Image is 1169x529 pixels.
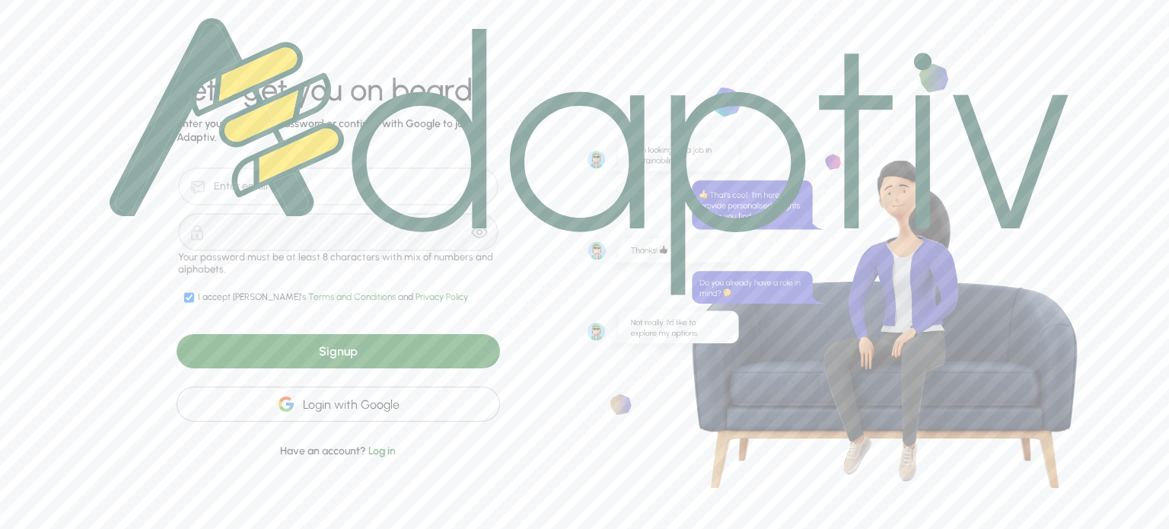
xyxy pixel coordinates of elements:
[177,387,500,422] div: Login with Google
[368,445,396,457] span: Log in
[110,18,1069,295] img: logo.1749501288befa47a911bf1f7fa84db0.svg
[177,425,500,459] div: Have an account?
[177,334,500,369] div: Signup
[277,395,295,413] img: google-icon.2f27fcd6077ff8336a97d9c3f95f339d.svg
